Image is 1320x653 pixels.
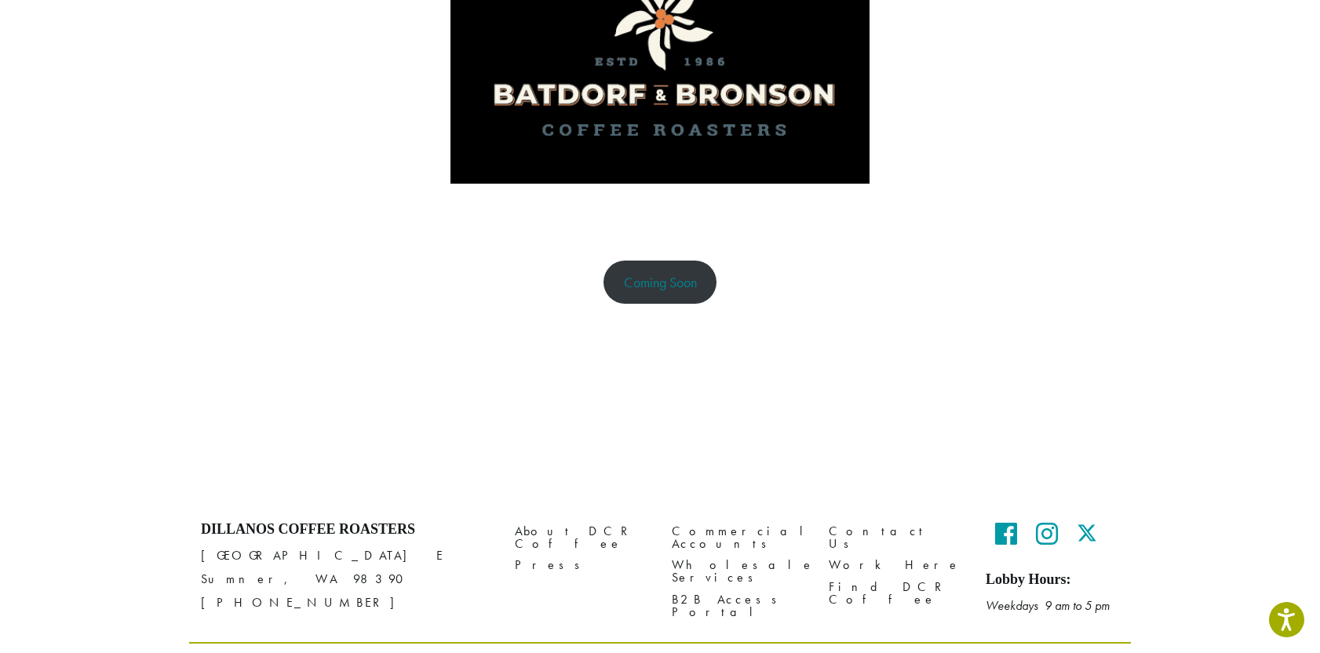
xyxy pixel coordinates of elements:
a: About DCR Coffee [515,521,648,555]
a: Press [515,555,648,576]
a: Commercial Accounts [672,521,805,555]
a: Coming Soon [603,261,717,304]
a: Work Here [829,555,962,576]
a: Wholesale Services [672,555,805,589]
h4: Dillanos Coffee Roasters [201,521,491,538]
a: Contact Us [829,521,962,555]
em: Weekdays 9 am to 5 pm [986,597,1110,614]
h5: Lobby Hours: [986,571,1119,589]
a: Find DCR Coffee [829,576,962,610]
p: [GEOGRAPHIC_DATA] E Sumner, WA 98390 [PHONE_NUMBER] [201,544,491,615]
a: B2B Access Portal [672,589,805,622]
